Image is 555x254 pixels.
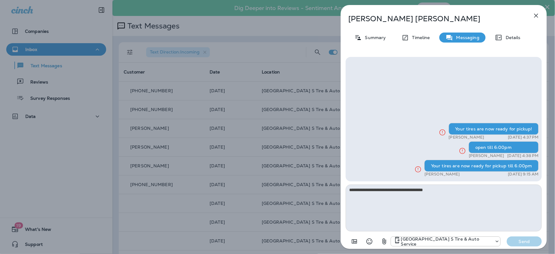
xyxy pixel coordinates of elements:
[449,123,539,135] div: Your tires are now ready for pickup!
[401,236,492,246] p: [GEOGRAPHIC_DATA] S Tire & Auto Service
[362,35,386,40] p: Summary
[348,235,361,248] button: Add in a premade template
[436,126,449,139] button: Click for more info
[348,14,519,23] p: [PERSON_NAME] [PERSON_NAME]
[508,135,539,140] p: [DATE] 4:37 PM
[469,141,539,153] div: open till 6:00pm
[424,172,460,177] p: [PERSON_NAME]
[508,153,539,158] p: [DATE] 4:38 PM
[503,35,521,40] p: Details
[449,135,484,140] p: [PERSON_NAME]
[508,172,539,177] p: [DATE] 9:15 AM
[453,35,479,40] p: Messaging
[412,163,424,176] button: Click for more info
[456,145,469,157] button: Click for more info
[424,160,539,172] div: Your tires are now ready for pickup till 6:00pm
[469,153,504,158] p: [PERSON_NAME]
[363,235,376,248] button: Select an emoji
[391,236,500,246] div: +1 (410) 437-4404
[409,35,430,40] p: Timeline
